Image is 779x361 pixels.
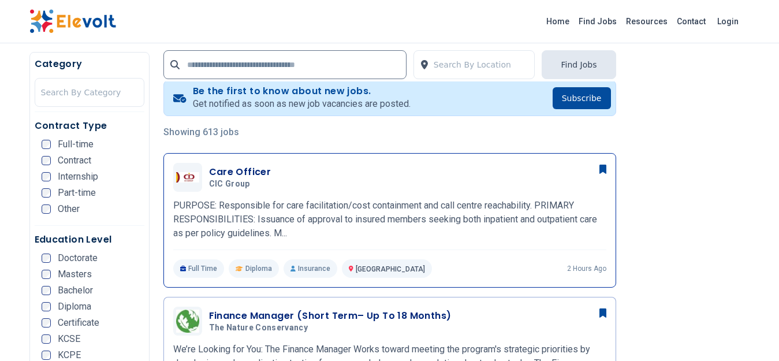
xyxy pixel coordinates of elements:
[163,125,616,139] p: Showing 613 jobs
[58,318,99,327] span: Certificate
[42,334,51,344] input: KCSE
[42,172,51,181] input: Internship
[58,270,92,279] span: Masters
[173,199,606,240] p: PURPOSE: Responsible for care facilitation/cost containment and call centre reachability. PRIMARY...
[574,12,621,31] a: Find Jobs
[58,254,98,263] span: Doctorate
[42,270,51,279] input: Masters
[58,204,80,214] span: Other
[58,140,94,149] span: Full-time
[173,163,606,278] a: CIC groupCare OfficerCIC groupPURPOSE: Responsible for care facilitation/cost containment and cal...
[42,254,51,263] input: Doctorate
[176,310,199,333] img: The Nature Conservancy
[209,179,250,189] span: CIC group
[42,156,51,165] input: Contract
[209,323,308,333] span: The Nature Conservancy
[193,85,411,97] h4: Be the first to know about new jobs.
[58,172,98,181] span: Internship
[42,140,51,149] input: Full-time
[542,12,574,31] a: Home
[42,204,51,214] input: Other
[176,172,199,183] img: CIC group
[42,188,51,198] input: Part-time
[58,156,91,165] span: Contract
[35,119,144,133] h5: Contract Type
[356,265,425,273] span: [GEOGRAPHIC_DATA]
[42,351,51,360] input: KCPE
[672,12,710,31] a: Contact
[35,233,144,247] h5: Education Level
[553,87,611,109] button: Subscribe
[209,309,452,323] h3: Finance Manager (Short Term– Up To 18 Months)
[42,318,51,327] input: Certificate
[58,188,96,198] span: Part-time
[245,264,272,273] span: Diploma
[58,286,93,295] span: Bachelor
[710,10,746,33] a: Login
[58,334,80,344] span: KCSE
[29,9,116,34] img: Elevolt
[58,351,81,360] span: KCPE
[58,302,91,311] span: Diploma
[193,97,411,111] p: Get notified as soon as new job vacancies are posted.
[42,286,51,295] input: Bachelor
[173,259,225,278] p: Full Time
[42,302,51,311] input: Diploma
[35,57,144,71] h5: Category
[621,12,672,31] a: Resources
[567,264,606,273] p: 2 hours ago
[209,165,271,179] h3: Care Officer
[721,306,779,361] iframe: Chat Widget
[284,259,337,278] p: Insurance
[542,50,616,79] button: Find Jobs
